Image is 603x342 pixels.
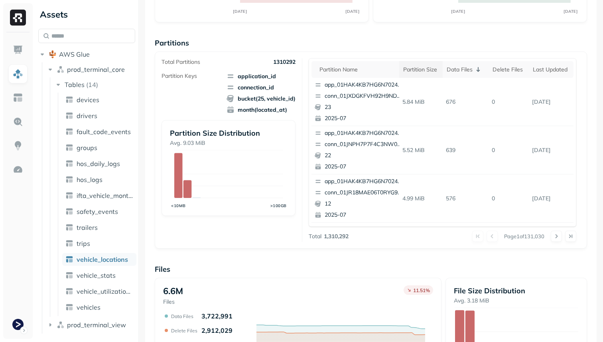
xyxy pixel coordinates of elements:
a: vehicle_utilization_day [62,285,136,298]
p: 639 [443,143,489,157]
img: table [65,160,73,168]
p: 0 [489,143,529,157]
p: Avg. 3.18 MiB [454,297,579,304]
span: fault_code_events [77,128,131,136]
img: table [65,223,73,231]
div: Partition size [403,66,439,73]
p: ( 14 ) [86,81,98,89]
button: app_01HAK4KB7HG6N7024210G3S8D5conn_01JR18MAE06T0RYG92SRWVNBGZ122025-07 [311,174,406,222]
p: Total [309,233,321,240]
p: 2025-07 [325,211,402,219]
span: bucket(25, vehicle_id) [227,95,296,103]
span: vehicle_stats [77,271,116,279]
p: 1,310,292 [324,233,349,240]
span: groups [77,144,97,152]
img: Terminal [12,319,24,330]
p: conn_01JXDGKFVH92H9ND7V8348A8Z1 [325,92,402,100]
span: trailers [77,223,98,231]
p: Data Files [171,313,193,319]
p: 22 [325,152,402,160]
p: 5.52 MiB [399,143,443,157]
div: Assets [38,8,135,21]
tspan: >100GB [270,203,287,208]
img: table [65,176,73,184]
tspan: <10MB [171,203,186,208]
p: File Size Distribution [454,286,579,295]
tspan: [DATE] [451,9,465,14]
span: Tables [65,81,85,89]
span: trips [77,239,90,247]
p: conn_01JNPH7P7F4C3NW05K9822YNJR [325,140,402,148]
img: Optimization [13,164,23,175]
a: trailers [62,221,136,234]
img: Dashboard [13,45,23,55]
p: Partitions [155,38,587,47]
p: app_01HAK4KB7HG6N7024210G3S8D5 [325,81,402,89]
img: root [49,50,57,58]
span: prod_terminal_view [67,321,126,329]
p: 3,722,991 [201,312,233,320]
p: 6.6M [163,285,183,297]
span: vehicle_locations [77,255,128,263]
tspan: [DATE] [346,9,360,14]
img: table [65,128,73,136]
span: vehicle_utilization_day [77,287,133,295]
button: AWS Glue [38,48,135,61]
tspan: [DATE] [564,9,578,14]
span: safety_events [77,208,118,215]
span: connection_id [227,83,296,91]
span: vehicles [77,303,100,311]
p: Avg. 9.03 MiB [170,139,287,147]
a: devices [62,93,136,106]
span: month(located_at) [227,106,296,114]
tspan: [DATE] [233,9,247,14]
p: 576 [443,192,489,206]
a: ifta_vehicle_months [62,189,136,202]
img: Ryft [10,10,26,26]
p: 676 [443,95,489,109]
div: Delete Files [493,66,525,73]
img: table [65,255,73,263]
img: table [65,239,73,247]
p: Files [163,298,183,306]
a: hos_daily_logs [62,157,136,170]
img: table [65,96,73,104]
p: Sep 12, 2025 [529,192,573,206]
button: Tables(14) [54,78,136,91]
p: Files [155,265,587,274]
span: devices [77,96,99,104]
div: Data Files [447,65,485,74]
p: 0 [489,95,529,109]
p: 1310292 [273,58,296,66]
div: Partition name [319,66,395,73]
p: 2025-07 [325,163,402,171]
p: app_01HAK4KB7HG6N7024210G3S8D5 [325,129,402,137]
img: table [65,287,73,295]
p: conn_01JR18MAE06T0RYG92SRWVNBGZ [325,189,402,197]
span: ifta_vehicle_months [77,192,133,200]
a: trips [62,237,136,250]
img: table [65,303,73,311]
p: Partition Size Distribution [170,128,287,138]
a: vehicle_stats [62,269,136,282]
img: namespace [57,65,65,73]
span: hos_logs [77,176,102,184]
a: drivers [62,109,136,122]
img: Asset Explorer [13,93,23,103]
p: 11.51 % [413,287,430,293]
img: Insights [13,140,23,151]
p: 5.84 MiB [399,95,443,109]
button: prod_terminal_core [46,63,136,76]
button: app_01HAK4KB7HG6N7024210G3S8D5conn_01JXDGKFVH92H9ND7V8348A8Z1232025-07 [311,78,406,126]
p: 4.99 MiB [399,192,443,206]
img: table [65,144,73,152]
p: Partition Keys [162,72,197,80]
button: prod_terminal_view [46,318,136,331]
img: table [65,271,73,279]
span: prod_terminal_core [67,65,125,73]
a: safety_events [62,205,136,218]
p: Delete Files [171,328,197,334]
img: table [65,112,73,120]
p: 23 [325,103,402,111]
img: table [65,192,73,200]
